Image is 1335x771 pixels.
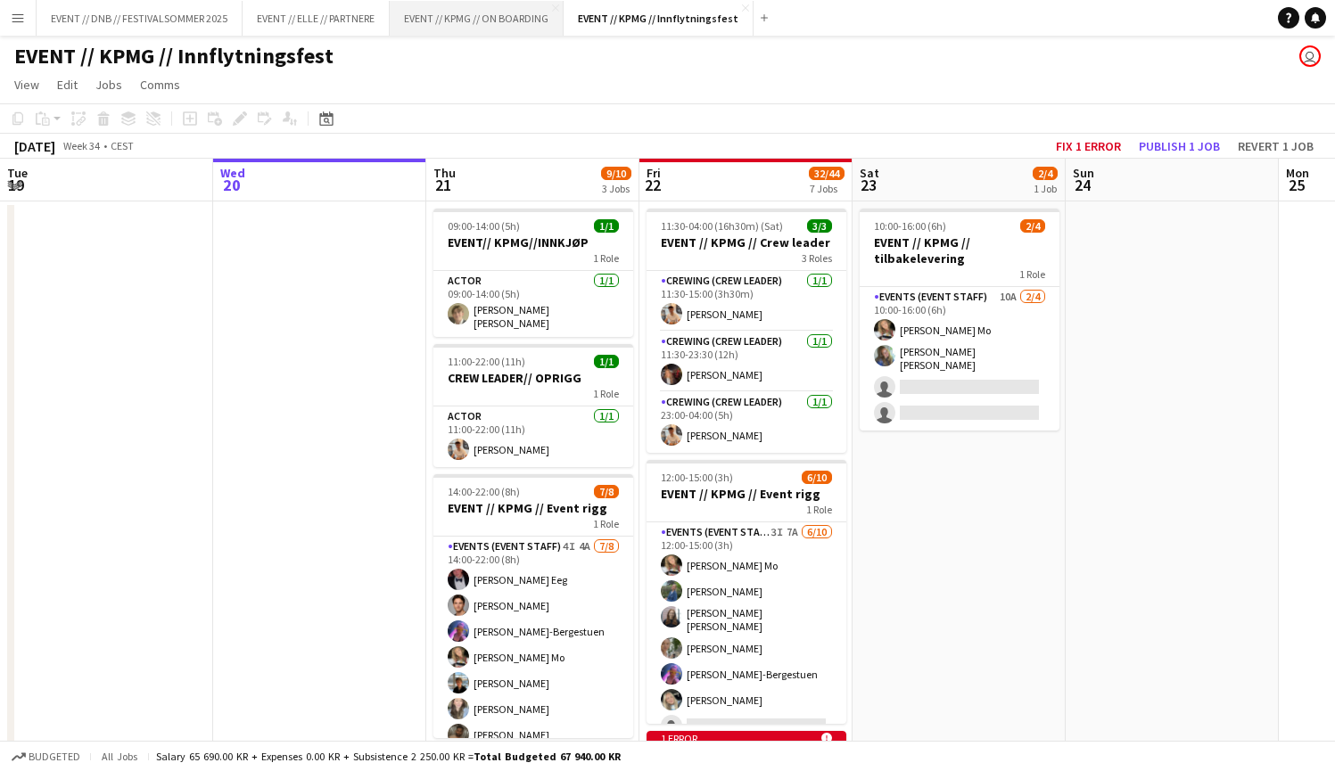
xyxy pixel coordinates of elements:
span: Jobs [95,77,122,93]
button: EVENT // KPMG // Innflytningsfest [564,1,754,36]
span: Mon [1286,165,1309,181]
span: 20 [218,175,245,195]
div: Salary 65 690.00 KR + Expenses 0.00 KR + Subsistence 2 250.00 KR = [156,750,621,763]
a: Edit [50,73,85,96]
app-card-role: Crewing (Crew Leader)1/123:00-04:00 (5h)[PERSON_NAME] [647,392,846,453]
h3: EVENT // KPMG // Event rigg [433,500,633,516]
div: [DATE] [14,137,55,155]
span: 21 [431,175,456,195]
app-job-card: 11:00-22:00 (11h)1/1CREW LEADER// OPRIGG1 RoleActor1/111:00-22:00 (11h)[PERSON_NAME] [433,344,633,467]
app-card-role: Crewing (Crew Leader)1/111:30-15:00 (3h30m)[PERSON_NAME] [647,271,846,332]
span: 12:00-15:00 (3h) [661,471,733,484]
span: 22 [644,175,661,195]
span: 9/10 [601,167,631,180]
a: View [7,73,46,96]
span: 1 Role [593,251,619,265]
span: 11:30-04:00 (16h30m) (Sat) [661,219,783,233]
div: 1 error [647,731,846,745]
span: All jobs [98,750,141,763]
app-card-role: Events (Event Staff)10A2/410:00-16:00 (6h)[PERSON_NAME] Mo[PERSON_NAME] [PERSON_NAME] [860,287,1059,431]
span: 1 Role [1019,267,1045,281]
a: Comms [133,73,187,96]
span: Sat [860,165,879,181]
span: 23 [857,175,879,195]
button: Publish 1 job [1132,135,1227,158]
app-job-card: 11:30-04:00 (16h30m) (Sat)3/3EVENT // KPMG // Crew leader3 RolesCrewing (Crew Leader)1/111:30-15:... [647,209,846,453]
button: EVENT // KPMG // ON BOARDING [390,1,564,36]
span: Total Budgeted 67 940.00 KR [474,750,621,763]
span: 2/4 [1033,167,1058,180]
span: 3/3 [807,219,832,233]
span: 09:00-14:00 (5h) [448,219,520,233]
app-job-card: 14:00-22:00 (8h)7/8EVENT // KPMG // Event rigg1 RoleEvents (Event Staff)4I4A7/814:00-22:00 (8h)[P... [433,474,633,738]
h3: EVENT // KPMG // Event rigg [647,486,846,502]
h3: EVENT // KPMG // Crew leader [647,234,846,250]
span: 24 [1070,175,1094,195]
span: 19 [4,175,28,195]
span: Comms [140,77,180,93]
span: Edit [57,77,78,93]
span: 2/4 [1020,219,1045,233]
div: 7 Jobs [810,182,844,195]
span: 10:00-16:00 (6h) [874,219,946,233]
button: Revert 1 job [1231,135,1321,158]
button: Fix 1 error [1049,135,1128,158]
button: EVENT // DNB // FESTIVALSOMMER 2025 [37,1,243,36]
div: 3 Jobs [602,182,630,195]
span: Week 34 [59,139,103,152]
a: Jobs [88,73,129,96]
span: 25 [1283,175,1309,195]
span: Sun [1073,165,1094,181]
h3: EVENT// KPMG//INNKJØP [433,234,633,250]
span: 1 Role [806,503,832,516]
h3: CREW LEADER// OPRIGG [433,370,633,386]
span: View [14,77,39,93]
span: Budgeted [29,750,80,763]
app-user-avatar: Daniel Andersen [1299,45,1321,67]
span: 1/1 [594,219,619,233]
div: CEST [111,139,134,152]
app-card-role: Crewing (Crew Leader)1/111:30-23:30 (12h)[PERSON_NAME] [647,332,846,392]
span: 6/10 [802,471,832,484]
app-card-role: Actor1/111:00-22:00 (11h)[PERSON_NAME] [433,406,633,467]
span: Tue [7,165,28,181]
span: 14:00-22:00 (8h) [448,485,520,498]
span: 1 Role [593,517,619,530]
span: Wed [220,165,245,181]
button: Budgeted [9,747,83,767]
app-card-role: Actor1/109:00-14:00 (5h)[PERSON_NAME] [PERSON_NAME] [433,271,633,337]
span: 11:00-22:00 (11h) [448,355,525,368]
button: EVENT // ELLE // PARTNERE [243,1,390,36]
span: 3 Roles [802,251,832,265]
div: 1 Job [1034,182,1057,195]
h3: EVENT // KPMG // tilbakelevering [860,234,1059,267]
app-job-card: 09:00-14:00 (5h)1/1EVENT// KPMG//INNKJØP1 RoleActor1/109:00-14:00 (5h)[PERSON_NAME] [PERSON_NAME] [433,209,633,337]
span: 7/8 [594,485,619,498]
span: Fri [647,165,661,181]
span: 1/1 [594,355,619,368]
h1: EVENT // KPMG // Innflytningsfest [14,43,334,70]
span: Thu [433,165,456,181]
span: 32/44 [809,167,845,180]
span: 1 Role [593,387,619,400]
app-job-card: 10:00-16:00 (6h)2/4EVENT // KPMG // tilbakelevering1 RoleEvents (Event Staff)10A2/410:00-16:00 (6... [860,209,1059,431]
app-job-card: 12:00-15:00 (3h)6/10EVENT // KPMG // Event rigg1 RoleEvents (Event Staff)3I7A6/1012:00-15:00 (3h)... [647,460,846,724]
